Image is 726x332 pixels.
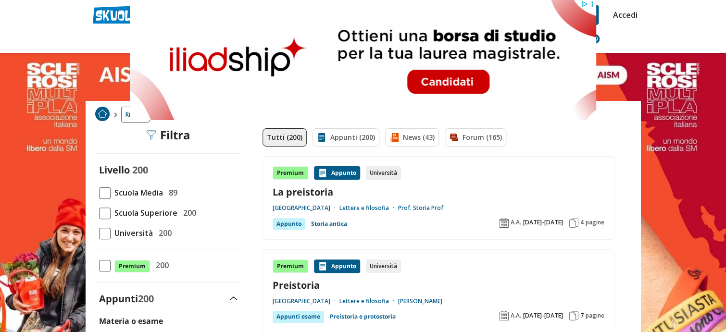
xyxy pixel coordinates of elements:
[317,133,326,142] img: Appunti filtro contenuto
[95,107,110,123] a: Home
[311,218,347,230] a: Storia antica
[318,168,327,178] img: Appunti contenuto
[179,207,196,219] span: 200
[511,219,521,226] span: A.A.
[569,311,578,320] img: Pagine
[273,297,339,305] a: [GEOGRAPHIC_DATA]
[523,312,563,320] span: [DATE]-[DATE]
[99,292,154,305] label: Appunti
[339,204,398,212] a: Lettere e filosofia
[385,128,439,147] a: News (43)
[398,297,442,305] a: [PERSON_NAME]
[580,312,584,320] span: 7
[155,227,172,239] span: 200
[586,312,604,320] span: pagine
[314,166,360,180] div: Appunto
[273,218,305,230] div: Appunto
[366,166,401,180] div: Università
[389,133,399,142] img: News filtro contenuto
[273,204,339,212] a: [GEOGRAPHIC_DATA]
[586,219,604,226] span: pagine
[523,219,563,226] span: [DATE]-[DATE]
[339,297,398,305] a: Lettere e filosofia
[569,218,578,228] img: Pagine
[273,185,604,198] a: La preistoria
[273,166,308,180] div: Premium
[138,292,154,305] span: 200
[313,128,379,147] a: Appunti (200)
[330,311,396,322] a: Preistoria e protostoria
[273,311,324,322] div: Appunti esame
[366,259,401,273] div: Università
[398,204,443,212] a: Prof. Storia Prof
[613,5,633,25] a: Accedi
[147,128,190,142] div: Filtra
[230,296,238,300] img: Apri e chiudi sezione
[445,128,506,147] a: Forum (165)
[111,186,163,199] span: Scuola Media
[152,259,169,271] span: 200
[511,312,521,320] span: A.A.
[111,207,177,219] span: Scuola Superiore
[99,163,130,176] label: Livello
[314,259,360,273] div: Appunto
[273,279,604,292] a: Preistoria
[580,219,584,226] span: 4
[111,227,153,239] span: Università
[132,163,148,176] span: 200
[499,218,509,228] img: Anno accademico
[99,316,163,326] label: Materia o esame
[449,133,459,142] img: Forum filtro contenuto
[318,261,327,271] img: Appunti contenuto
[165,186,177,199] span: 89
[147,130,156,140] img: Filtra filtri mobile
[95,107,110,121] img: Home
[114,260,150,272] span: Premium
[499,311,509,320] img: Anno accademico
[263,128,307,147] a: Tutti (200)
[121,107,150,123] a: Ricerca
[273,259,308,273] div: Premium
